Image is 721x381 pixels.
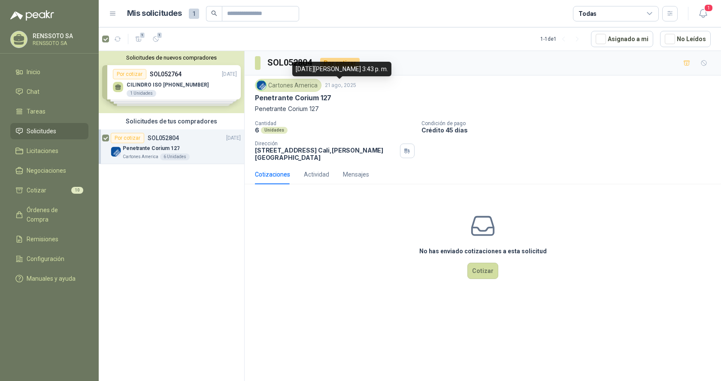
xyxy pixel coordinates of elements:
p: Dirección [255,141,397,147]
span: 10 [71,187,83,194]
button: 1 [149,32,163,46]
a: Manuales y ayuda [10,270,88,287]
div: [DATE][PERSON_NAME] 3:43 p. m. [292,62,391,76]
button: Asignado a mi [591,31,653,47]
span: Inicio [27,67,40,77]
div: Cartones America [255,79,321,92]
h3: No has enviado cotizaciones a esta solicitud [419,246,547,256]
div: 1 - 1 de 1 [540,32,584,46]
p: Crédito 45 días [421,126,718,134]
button: 1 [695,6,711,21]
span: Manuales y ayuda [27,274,76,283]
div: 6 Unidades [160,153,190,160]
p: [DATE] [226,134,241,142]
h1: Mis solicitudes [127,7,182,20]
p: Penetrante Corium 127 [255,104,711,114]
span: Solicitudes [27,126,56,136]
p: Penetrante Corium 127 [123,144,179,153]
div: Actividad [304,170,329,179]
span: 1 [704,4,713,12]
p: Penetrante Corium 127 [255,93,331,102]
p: Condición de pago [421,120,718,126]
span: Licitaciones [27,146,58,156]
a: Configuración [10,251,88,267]
a: Remisiones [10,231,88,247]
p: [STREET_ADDRESS] Cali , [PERSON_NAME][GEOGRAPHIC_DATA] [255,147,397,161]
p: RENSSOTO SA [33,41,86,46]
p: 6 [255,126,259,134]
a: Negociaciones [10,162,88,179]
span: Negociaciones [27,166,66,175]
span: 1 [139,32,145,39]
div: Todas [579,9,597,18]
span: Configuración [27,254,64,264]
p: SOL052804 [148,135,179,141]
a: Solicitudes [10,123,88,139]
img: Logo peakr [10,10,54,21]
a: Tareas [10,103,88,120]
span: Cotizar [27,186,46,195]
a: Cotizar10 [10,182,88,198]
span: 1 [189,9,199,19]
a: Por cotizarSOL052804[DATE] Company LogoPenetrante Corium 127Cartones America6 Unidades [99,129,244,164]
p: Cartones America [123,153,158,160]
a: Chat [10,84,88,100]
button: No Leídos [660,31,711,47]
a: Licitaciones [10,143,88,159]
span: search [211,10,217,16]
h3: SOL052804 [267,56,313,69]
button: Solicitudes de nuevos compradores [102,54,241,61]
div: Solicitudes de nuevos compradoresPor cotizarSOL052764[DATE] CILINDRO ISO [PHONE_NUMBER]1 Unidades... [99,51,244,113]
button: Cotizar [467,263,498,279]
span: Remisiones [27,234,58,244]
img: Company Logo [111,147,121,157]
div: Cotizaciones [255,170,290,179]
div: Solicitudes de tus compradores [99,113,244,129]
span: 1 [157,32,163,39]
p: Cantidad [255,120,415,126]
a: Inicio [10,64,88,80]
div: Por cotizar [111,133,144,143]
button: 1 [132,32,145,46]
img: Company Logo [257,81,266,90]
div: Por cotizar [320,58,360,68]
p: 21 ago, 2025 [325,81,356,90]
span: Órdenes de Compra [27,205,80,224]
a: Órdenes de Compra [10,202,88,228]
span: Tareas [27,107,45,116]
p: RENSSOTO SA [33,33,86,39]
div: Mensajes [343,170,369,179]
span: Chat [27,87,39,96]
div: Unidades [261,127,288,134]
